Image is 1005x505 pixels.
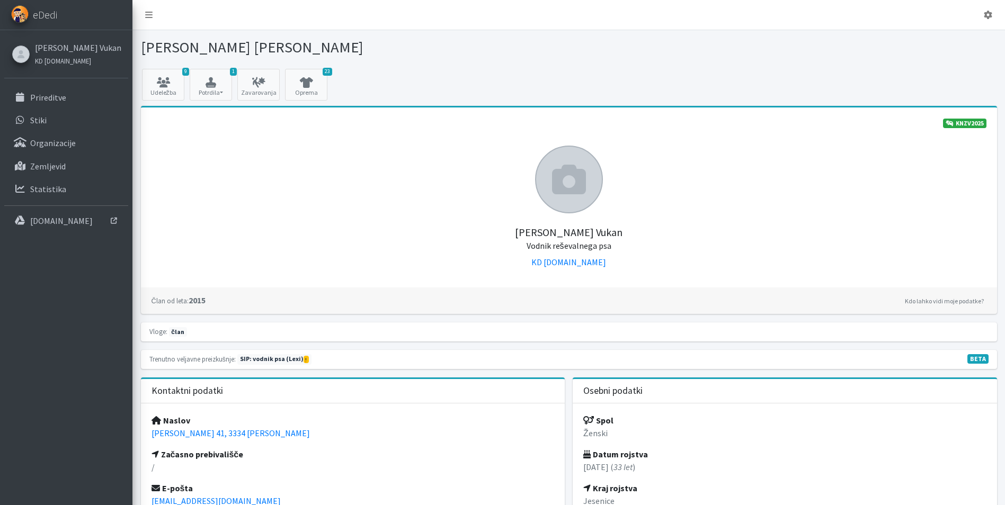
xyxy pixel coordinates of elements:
p: [DATE] ( ) [583,461,986,473]
span: 23 [323,68,332,76]
a: Prireditve [4,87,128,108]
h5: [PERSON_NAME] Vukan [152,213,986,251]
p: Prireditve [30,92,66,103]
h3: Osebni podatki [583,385,643,396]
strong: Naslov [152,415,190,426]
a: [DOMAIN_NAME] [4,210,128,231]
strong: Začasno prebivališče [152,449,244,459]
a: Organizacije [4,132,128,154]
p: Ženski [583,427,986,439]
img: eDedi [11,5,29,23]
small: Vloge: [149,327,167,336]
a: [PERSON_NAME] 41, 3334 [PERSON_NAME] [152,428,310,438]
span: 1 [230,68,237,76]
p: / [152,461,555,473]
p: [DOMAIN_NAME] [30,215,93,226]
a: Zavarovanja [237,69,280,101]
em: 33 let [613,462,633,472]
a: 9 Udeležba [142,69,184,101]
strong: Spol [583,415,613,426]
a: KD [DOMAIN_NAME] [35,54,121,67]
small: Član od leta: [152,296,189,305]
small: KD [DOMAIN_NAME] [35,57,91,65]
button: 1 Potrdila [190,69,232,101]
span: Naslednja preizkušnja: jesen 2025 [237,354,312,365]
p: Organizacije [30,138,76,148]
h3: Kontaktni podatki [152,385,223,396]
p: Zemljevid [30,161,66,172]
a: KNZV2025 [943,119,986,128]
strong: 2015 [152,295,206,305]
p: Statistika [30,184,66,194]
a: Stiki [4,110,128,131]
p: Stiki [30,115,47,125]
a: Kdo lahko vidi moje podatke? [902,295,986,308]
a: Statistika [4,178,128,200]
span: V fazi razvoja [967,354,989,364]
a: [PERSON_NAME] Vukan [35,41,121,54]
span: Kmalu preteče [304,356,309,363]
span: član [169,327,187,337]
small: Vodnik reševalnega psa [527,240,611,251]
a: KD [DOMAIN_NAME] [531,257,606,267]
strong: Datum rojstva [583,449,648,459]
strong: E-pošta [152,483,193,493]
small: Trenutno veljavne preizkušnje: [149,355,236,363]
span: eDedi [33,7,57,23]
h1: [PERSON_NAME] [PERSON_NAME] [141,38,565,57]
a: Zemljevid [4,156,128,177]
span: 9 [182,68,189,76]
strong: Kraj rojstva [583,483,637,493]
a: 23 Oprema [285,69,327,101]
